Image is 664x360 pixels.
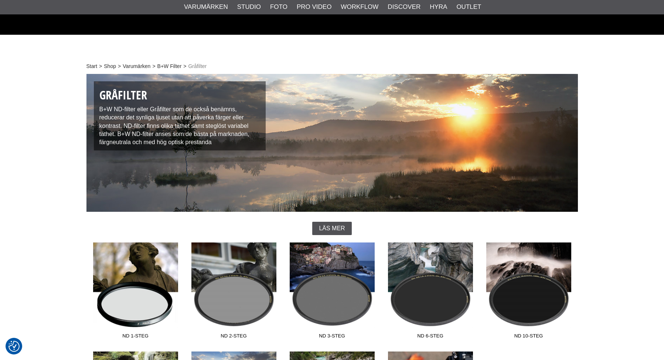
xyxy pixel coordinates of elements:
[381,242,480,342] a: ND 6-steg
[86,74,578,212] img: B+W Neutral Density Filter
[188,62,207,70] span: Gråfilter
[430,2,447,12] a: Hyra
[152,62,155,70] span: >
[283,332,381,342] span: ND 3-steg
[123,62,150,70] a: Varumärken
[99,87,261,103] h1: Gråfilter
[183,62,186,70] span: >
[341,2,378,12] a: Workflow
[297,2,331,12] a: Pro Video
[86,62,98,70] a: Start
[86,332,185,342] span: ND 1-steg
[283,242,381,342] a: ND 3-steg
[237,2,261,12] a: Studio
[8,341,20,352] img: Revisit consent button
[388,2,420,12] a: Discover
[94,81,266,150] div: B+W ND-filter eller Gråfilter som de också benämns, reducerar det synliga ljuset utan att påverka...
[456,2,481,12] a: Outlet
[480,332,578,342] span: ND 10-steg
[381,332,480,342] span: ND 6-steg
[185,332,283,342] span: ND 2-steg
[270,2,287,12] a: Foto
[185,242,283,342] a: ND 2-steg
[480,242,578,342] a: ND 10-steg
[319,225,345,232] span: Läs mer
[86,242,185,342] a: ND 1-steg
[104,62,116,70] a: Shop
[118,62,121,70] span: >
[8,340,20,353] button: Samtyckesinställningar
[184,2,228,12] a: Varumärken
[99,62,102,70] span: >
[157,62,182,70] a: B+W Filter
